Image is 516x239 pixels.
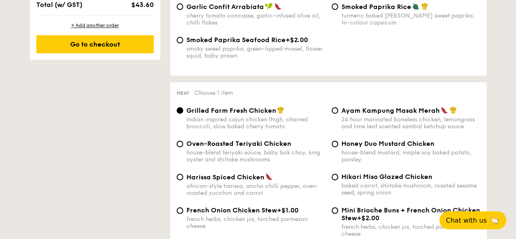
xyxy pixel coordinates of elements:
span: Grilled Farm Fresh Chicken [186,107,276,114]
span: Honey Duo Mustard Chicken [341,140,434,147]
div: house-blend teriyaki sauce, baby bok choy, king oyster and shiitake mushrooms [186,149,325,163]
img: icon-chef-hat.a58ddaea.svg [421,2,428,10]
span: Meat [177,90,189,96]
div: turmeric baked [PERSON_NAME] sweet paprika, tri-colour capsicum [341,12,480,26]
img: icon-chef-hat.a58ddaea.svg [450,106,457,114]
span: $43.60 [131,1,153,9]
div: Go to checkout [36,35,154,53]
input: Grilled Farm Fresh ChickenIndian inspired cajun chicken thigh, charred broccoli, slow baked cherr... [177,107,183,114]
img: icon-spicy.37a8142b.svg [441,106,448,114]
div: african-style harissa, ancho chilli pepper, oven-roasted zucchini and carrot [186,183,325,197]
span: +$2.00 [357,214,379,222]
span: Garlic Confit Arrabiata [186,3,264,11]
span: Oven-Roasted Teriyaki Chicken [186,140,291,147]
span: Harissa Spiced Chicken [186,173,264,181]
img: icon-vegan.f8ff3823.svg [265,2,273,10]
div: french herbs, chicken jus, torched parmesan cheese [186,216,325,230]
span: Chat with us [446,217,487,224]
span: Choose 1 item [194,89,233,96]
input: Ayam Kampung Masak Merah24 hour marinated boneless chicken, lemongrass and lime leaf scented samb... [332,107,338,114]
div: baked carrot, shiitake mushroom, roasted sesame seed, spring onion [341,182,480,196]
div: + Add another order [36,22,154,29]
span: Hikari Miso Glazed Chicken [341,173,432,181]
input: Harissa Spiced Chickenafrican-style harissa, ancho chilli pepper, oven-roasted zucchini and carrot [177,174,183,180]
img: icon-vegetarian.fe4039eb.svg [412,2,419,10]
img: icon-spicy.37a8142b.svg [265,173,272,180]
span: +$1.00 [277,206,299,214]
span: Smoked Paprika Rice [341,3,411,11]
div: Indian inspired cajun chicken thigh, charred broccoli, slow baked cherry tomato [186,116,325,130]
span: 🦙 [490,216,500,225]
div: 24 hour marinated boneless chicken, lemongrass and lime leaf scented sambal ketchup sauce [341,116,480,130]
div: cherry tomato concasse, garlic-infused olive oil, chilli flakes [186,12,325,26]
input: French Onion Chicken Stew+$1.00french herbs, chicken jus, torched parmesan cheese [177,207,183,214]
img: icon-chef-hat.a58ddaea.svg [277,106,284,114]
input: Mini Brioche Buns + French Onion Chicken Stew+$2.00french herbs, chicken jus, torched parmesan ch... [332,207,338,214]
div: house-blend mustard, maple soy baked potato, parsley [341,149,480,163]
span: French Onion Chicken Stew [186,206,277,214]
input: Smoked Paprika Riceturmeric baked [PERSON_NAME] sweet paprika, tri-colour capsicum [332,3,338,10]
input: Oven-Roasted Teriyaki Chickenhouse-blend teriyaki sauce, baby bok choy, king oyster and shiitake ... [177,141,183,147]
span: Ayam Kampung Masak Merah [341,107,440,114]
button: Chat with us🦙 [439,211,506,229]
input: Garlic Confit Arrabiatacherry tomato concasse, garlic-infused olive oil, chilli flakes [177,3,183,10]
span: Mini Brioche Buns + French Onion Chicken Stew [341,206,480,222]
input: Hikari Miso Glazed Chickenbaked carrot, shiitake mushroom, roasted sesame seed, spring onion [332,174,338,180]
img: icon-spicy.37a8142b.svg [274,2,281,10]
span: Total (w/ GST) [36,1,82,9]
input: Smoked Paprika Seafood Rice+$2.00smoky sweet paprika, green-lipped mussel, flower squid, baby prawn [177,37,183,43]
div: smoky sweet paprika, green-lipped mussel, flower squid, baby prawn [186,45,325,59]
input: Honey Duo Mustard Chickenhouse-blend mustard, maple soy baked potato, parsley [332,141,338,147]
span: +$2.00 [286,36,308,44]
span: Smoked Paprika Seafood Rice [186,36,286,44]
div: french herbs, chicken jus, torched parmesan cheese [341,223,480,237]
